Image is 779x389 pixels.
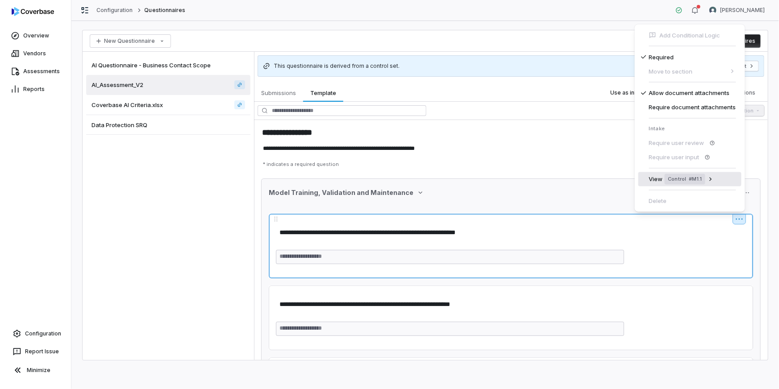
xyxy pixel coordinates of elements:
div: Delete [638,194,742,208]
div: Require user review [638,136,742,150]
div: Require user input [638,150,742,165]
span: Control [665,174,705,185]
span: View [649,175,663,184]
div: Require document attachments [638,100,742,115]
div: Intake [638,122,742,136]
div: Required [638,50,742,64]
div: Allow document attachments [638,86,742,100]
div: More actions [635,25,745,212]
span: # M1.1 [689,176,702,183]
div: Move to section [638,64,742,79]
div: Conditional logic is configured on the source control set for derived questions [638,28,742,42]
